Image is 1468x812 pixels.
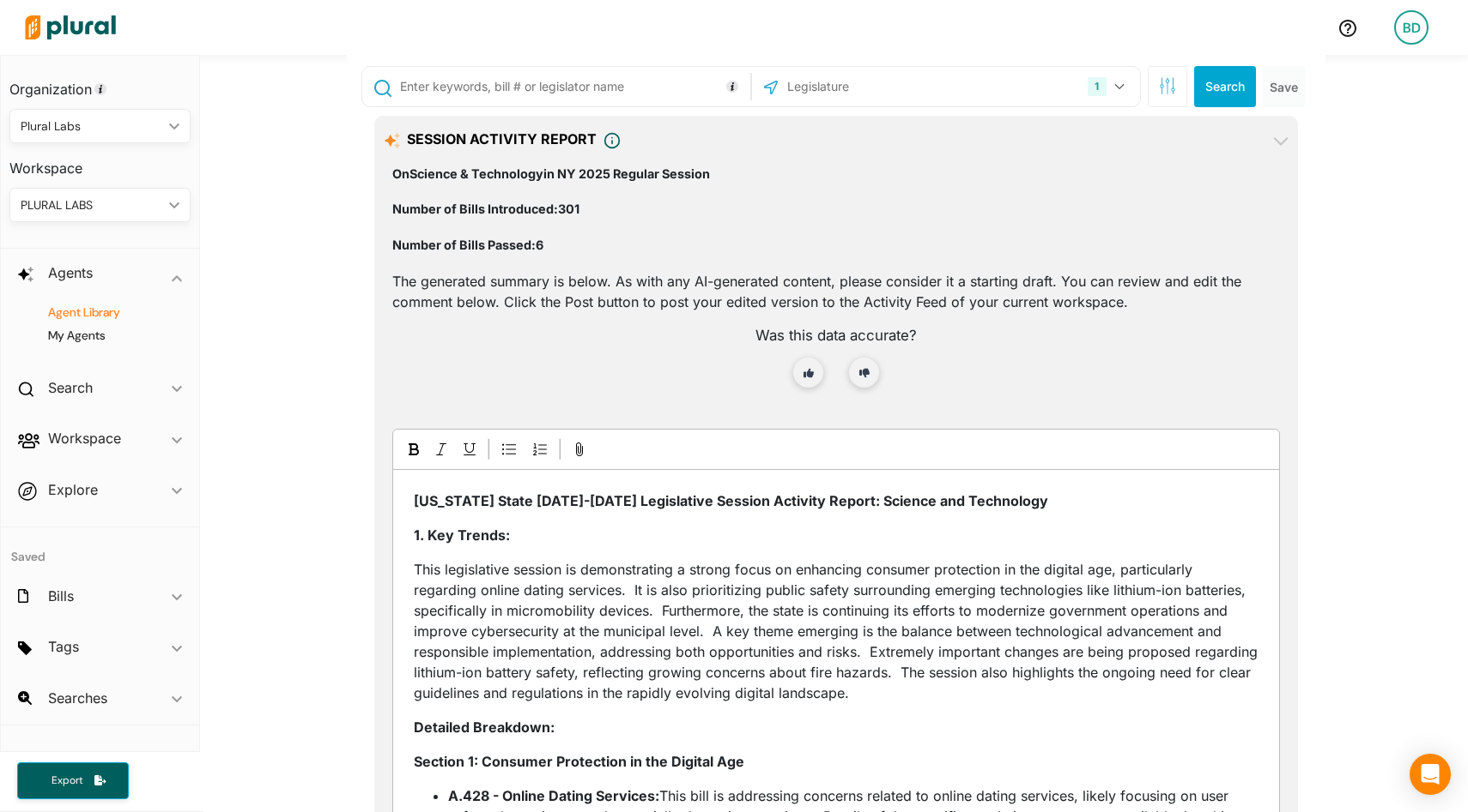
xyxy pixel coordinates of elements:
div: BD [1394,10,1429,45]
span: Export [39,773,94,788]
button: Yes [793,358,823,388]
h4: Saved [1,527,199,569]
h2: Search [48,378,93,397]
span: A.428 - Online Dating Services: [448,787,659,804]
div: The generated summary is below. As with any AI-generated content, please consider it a starting d... [392,271,1280,428]
div: 1 [1088,77,1106,96]
button: Save [1263,66,1305,107]
span: Was this data accurate? [755,327,917,344]
span: 1. Key Trends: [414,526,510,544]
span: This legislative session is demonstrating a strong focus on enhancing consumer protection in the ... [414,561,1262,701]
h2: Searches [48,689,107,707]
button: Export [17,762,129,799]
div: Plural Labs [21,117,162,135]
h2: Agents [48,263,93,282]
div: Number of Bills Introduced: 301 [392,200,1280,219]
span: Detailed Breakdown: [414,719,555,736]
button: Search [1194,66,1256,107]
h2: Explore [48,480,98,499]
span: Search Filters [1159,77,1176,92]
h3: Organization [9,64,191,102]
input: Enter keywords, bill # or legislator name [398,70,746,103]
span: Section 1: Consumer Protection in the Digital Age [414,753,744,770]
div: Tooltip anchor [93,81,108,97]
span: [US_STATE] State [DATE]-[DATE] Legislative Session Activity Report: Science and Technology [414,492,1048,509]
button: No [849,358,879,388]
h2: Workspace [48,429,121,448]
h3: Workspace [9,143,191,181]
div: On Science & Technology in NY 2025 Regular Session [392,165,1280,183]
div: Tooltip anchor [725,79,740,94]
a: Agent Library [27,304,182,321]
span: Session Activity Report [407,130,597,147]
div: Number of Bills Passed: 6 [392,236,1280,255]
input: Legislature [786,70,969,103]
div: PLURAL LABS [21,196,162,214]
button: 1 [1081,70,1135,103]
a: My Agents [27,328,182,344]
div: Open Intercom Messenger [1410,754,1451,795]
h2: Tags [48,637,79,656]
a: BD [1380,3,1442,51]
h2: Bills [48,586,74,605]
